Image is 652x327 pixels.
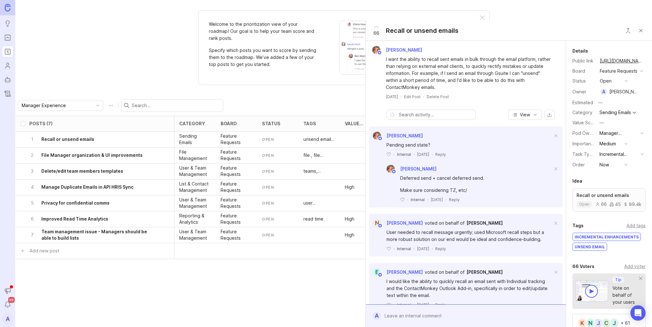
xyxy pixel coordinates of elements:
div: Edit Post [404,94,421,99]
p: Sending Emails [179,133,210,146]
div: Tags [572,222,584,229]
div: · [427,197,428,202]
p: Welcome to the prioritization view of your roadmap! Our goal is to help your team score and rank ... [209,21,317,42]
p: Recall or unsend emails [577,192,641,199]
a: [URL][DOMAIN_NAME] [598,57,646,65]
input: Search... [132,102,220,109]
a: [PERSON_NAME] [466,220,503,227]
h6: File Manager organization & UI improvements [41,152,143,158]
div: Board [572,68,595,75]
p: open [579,202,589,207]
div: User needed to recall message urgently; used Microsoft recall steps but a more robust solution on... [386,229,552,243]
div: voted on behalf of [425,269,464,276]
span: View [520,112,530,118]
div: · [432,246,433,251]
div: 45 [609,202,621,207]
p: unsend email, Incremental Enhancements [303,136,335,142]
div: [PERSON_NAME] [609,88,638,95]
img: Bronwen W [370,46,383,54]
p: Feature Requests [221,213,252,225]
a: Autopilot [2,74,13,85]
div: A [600,89,607,95]
div: board [221,121,237,126]
span: [PERSON_NAME] [386,269,423,275]
a: Portal [2,32,13,43]
div: open [600,77,612,84]
div: status [262,121,280,126]
img: member badge [378,136,383,141]
p: user permissions, privacy [303,200,335,206]
img: Canny Home [5,4,11,11]
a: Bronwen W[PERSON_NAME] [369,132,423,140]
p: User & Team Management [179,229,210,241]
span: [PERSON_NAME] [466,220,503,226]
div: Manager Experience [599,130,638,137]
div: tags [303,121,316,126]
div: · [393,246,394,251]
div: · [445,197,446,202]
div: 66 Voters [572,263,594,270]
img: member badge [377,50,382,55]
div: Idea [572,177,582,185]
p: 3 [29,168,35,174]
div: Feature Requests [221,229,252,241]
button: Close button [634,24,647,37]
div: High [345,232,354,238]
p: Feature Requests [221,133,252,146]
p: High [345,184,354,190]
div: Delete Post [427,94,449,99]
div: Feature Requests [221,149,252,162]
div: Posts (7) [29,121,53,126]
div: open [262,169,274,174]
p: read time [303,216,323,222]
a: E[PERSON_NAME] [369,268,423,276]
p: File Management [179,149,210,162]
div: Internal [397,302,411,308]
p: High [345,216,354,222]
div: · [423,94,424,99]
a: [PERSON_NAME] [466,269,503,276]
a: Bronwen W[PERSON_NAME] [368,46,427,54]
input: Search activity... [399,111,472,118]
p: Feature Requests [221,197,252,209]
time: [DATE] [417,152,429,157]
p: 1 [29,136,35,142]
p: 6 [29,216,35,222]
div: open [262,200,274,206]
p: Specify which posts you want to score by sending them to the roadmap. We’ve added a few of your t... [209,47,317,68]
div: open [262,216,274,222]
div: Reply [435,246,446,251]
div: Deferred send + cancel deferred send. [400,175,552,182]
div: · [414,302,415,308]
label: Task Type [572,151,595,157]
button: Close button [622,24,634,37]
div: · [414,246,415,251]
div: · [393,152,394,157]
time: [DATE] [417,246,429,251]
svg: toggle icon [93,103,103,108]
p: Reporting & Analytics [179,213,210,225]
button: 7Team management issue - Managers should be able to build lists [29,227,156,243]
div: Incremental Enhancements [573,233,641,241]
div: Feature Requests [221,181,252,193]
label: Importance [572,141,596,146]
div: Owner [572,88,595,95]
a: Bronwen W[PERSON_NAME] [383,165,436,173]
span: 66 [373,30,379,37]
a: Ideas [2,18,13,29]
div: N [373,219,381,227]
p: User & Team Management [179,197,210,209]
p: Feature Requests [221,165,252,178]
button: 5Privacy for confidential comms [29,195,156,211]
div: Status [572,77,595,84]
a: Recall or unsend emailsopen664589.4k [572,188,646,212]
div: 66 [595,202,607,207]
p: 2 [29,152,35,158]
